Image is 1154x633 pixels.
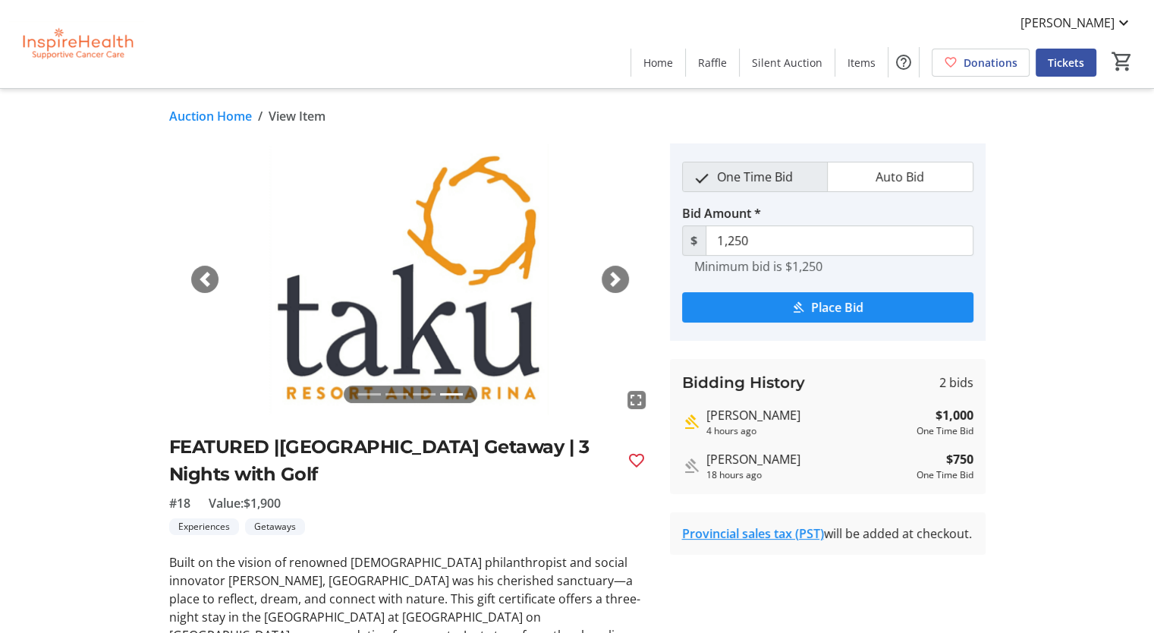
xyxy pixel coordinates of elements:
span: [PERSON_NAME] [1020,14,1115,32]
div: One Time Bid [917,468,973,482]
strong: $750 [946,450,973,468]
mat-icon: fullscreen [627,391,646,409]
div: [PERSON_NAME] [706,406,910,424]
h3: Bidding History [682,371,805,394]
span: $ [682,225,706,256]
div: One Time Bid [917,424,973,438]
span: Raffle [698,55,727,71]
span: Place Bid [811,298,863,316]
h2: FEATURED |[GEOGRAPHIC_DATA] Getaway | 3 Nights with Golf [169,433,615,488]
span: One Time Bid [708,162,802,191]
span: 2 bids [939,373,973,392]
a: Raffle [686,49,739,77]
span: View Item [269,107,325,125]
a: Home [631,49,685,77]
div: 18 hours ago [706,468,910,482]
a: Tickets [1036,49,1096,77]
tr-hint: Minimum bid is $1,250 [694,259,822,274]
a: Auction Home [169,107,252,125]
a: Provincial sales tax (PST) [682,525,824,542]
span: / [258,107,263,125]
button: Place Bid [682,292,973,323]
div: [PERSON_NAME] [706,450,910,468]
button: Help [888,47,919,77]
strong: $1,000 [935,406,973,424]
div: will be added at checkout. [682,524,973,543]
mat-icon: Highest bid [682,413,700,431]
tr-label-badge: Getaways [245,518,305,535]
span: Items [847,55,876,71]
button: Cart [1108,48,1136,75]
span: Donations [964,55,1017,71]
a: Donations [932,49,1030,77]
span: Home [643,55,673,71]
div: 4 hours ago [706,424,910,438]
label: Bid Amount * [682,204,761,222]
button: Favourite [621,446,652,476]
span: Value: $1,900 [209,494,281,512]
span: Silent Auction [752,55,822,71]
button: [PERSON_NAME] [1008,11,1145,35]
mat-icon: Outbid [682,457,700,475]
a: Silent Auction [740,49,835,77]
tr-label-badge: Experiences [169,518,239,535]
span: Auto Bid [866,162,933,191]
img: InspireHealth Supportive Cancer Care's Logo [9,6,144,82]
span: #18 [169,494,190,512]
span: Tickets [1048,55,1084,71]
img: Image [169,143,652,415]
a: Items [835,49,888,77]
